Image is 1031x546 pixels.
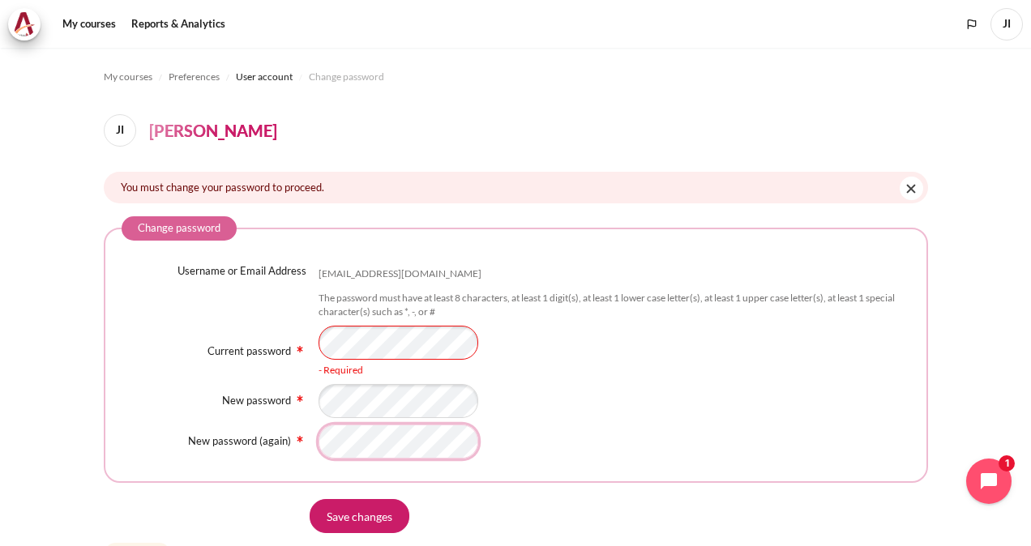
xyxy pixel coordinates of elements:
label: Current password [207,344,291,357]
span: My courses [104,70,152,84]
div: - Required [319,363,910,378]
a: User menu [990,8,1023,41]
div: [EMAIL_ADDRESS][DOMAIN_NAME] [319,267,481,281]
span: Change password [309,70,384,84]
a: Reports & Analytics [126,8,231,41]
label: New password [222,394,291,407]
a: Architeck Architeck [8,8,49,41]
a: My courses [104,67,152,87]
div: You must change your password to proceed. [104,172,928,203]
div: The password must have at least 8 characters, at least 1 digit(s), at least 1 lower case letter(s... [319,292,910,319]
span: Required [293,433,306,442]
span: User account [236,70,293,84]
img: Required [293,433,306,446]
a: Change password [309,67,384,87]
a: My courses [57,8,122,41]
label: Username or Email Address [178,263,306,279]
button: Languages [960,12,984,36]
span: JI [104,114,136,147]
a: JI [104,114,143,147]
img: Architeck [13,12,36,36]
span: Required [293,392,306,402]
nav: Navigation bar [104,64,928,90]
legend: Change password [122,216,237,241]
span: Preferences [169,70,220,84]
h4: [PERSON_NAME] [149,118,277,143]
a: Preferences [169,67,220,87]
label: New password (again) [188,434,291,447]
img: Required [293,343,306,356]
span: JI [990,8,1023,41]
span: Required [293,343,306,352]
input: Save changes [310,499,409,533]
img: Required [293,392,306,405]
